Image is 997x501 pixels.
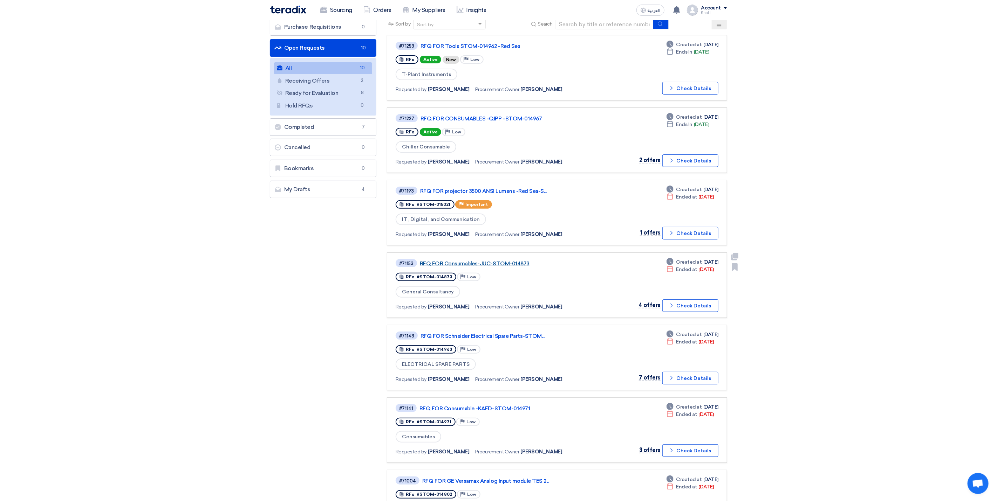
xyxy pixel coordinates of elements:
span: [PERSON_NAME] [428,376,470,383]
a: RFQ FOR Consumable -KAFD-STOM-014971 [419,405,595,412]
img: Teradix logo [270,6,306,14]
span: 7 [359,124,368,131]
button: Check Details [662,372,718,384]
span: Important [465,202,488,207]
span: Low [467,492,476,497]
span: Ended at [676,266,697,273]
span: RFx [406,57,414,62]
div: #71153 [399,261,414,266]
a: Cancelled0 [270,139,376,156]
div: #71004 [399,479,416,483]
span: [PERSON_NAME] [428,231,470,238]
span: [PERSON_NAME] [521,86,562,93]
span: Created at [676,258,702,266]
span: Requested by [396,448,426,455]
span: Procurement Owner [475,376,519,383]
div: [DATE] [667,403,718,411]
span: RFx [406,492,414,497]
span: 10 [358,64,367,72]
div: #71141 [399,406,413,411]
div: [DATE] [667,113,718,121]
span: Procurement Owner [475,86,519,93]
span: [PERSON_NAME] [428,86,470,93]
span: #STOM-014963 [417,347,452,352]
span: Created at [676,331,702,338]
span: #STOM-015021 [417,202,450,207]
span: Ends In [676,121,693,128]
span: [PERSON_NAME] [428,448,470,455]
a: Receiving Offers [274,75,372,87]
span: Low [452,130,461,134]
a: RFQ FOR Consumables-JUC-STOM-014873 [420,260,595,267]
a: Insights [451,2,492,18]
span: Requested by [396,376,426,383]
span: RFx [406,347,414,352]
span: RFx [406,274,414,279]
a: Hold RFQs [274,100,372,112]
span: Ended at [676,193,697,201]
span: Chiller Consumable [396,141,456,153]
a: My Suppliers [397,2,451,18]
span: 7 offers [639,374,661,381]
span: #STOM-014971 [417,419,451,424]
span: 0 [359,23,368,30]
span: Active [420,56,441,63]
span: [PERSON_NAME] [521,448,562,455]
span: 0 [358,102,367,109]
span: General Consultancy [396,286,460,298]
span: Low [467,274,476,279]
a: Purchase Requisitions0 [270,18,376,36]
span: Created at [676,113,702,121]
a: Open Requests10 [270,39,376,57]
span: #STOM-014802 [417,492,452,497]
div: #71143 [399,334,414,338]
span: 4 [359,186,368,193]
span: IT , Digital , and Communication [396,214,486,225]
span: 0 [359,144,368,151]
button: Check Details [662,299,718,312]
span: Sort by [395,20,411,28]
span: Created at [676,476,702,483]
div: [DATE] [667,41,718,48]
button: Check Details [662,82,718,95]
span: [PERSON_NAME] [521,303,562,311]
a: Bookmarks0 [270,160,376,177]
div: [DATE] [667,258,718,266]
span: Created at [676,403,702,411]
a: RFQ FOR CONSUMABLES -QIPP -STOM-014967 [421,116,596,122]
span: 2 [358,77,367,84]
span: RFx [406,130,414,134]
div: Khalil [701,11,727,15]
div: [DATE] [667,476,718,483]
a: Open chat [968,473,989,494]
a: My Drafts4 [270,181,376,198]
div: [DATE] [667,331,718,338]
span: Requested by [396,158,426,166]
div: Sort by [417,21,433,28]
span: Ended at [676,411,697,418]
div: Account [701,5,721,11]
div: [DATE] [667,483,714,490]
span: 3 offers [639,447,661,453]
span: Ended at [676,483,697,490]
div: [DATE] [667,186,718,193]
div: [DATE] [667,338,714,346]
span: 10 [359,44,368,51]
button: العربية [636,5,664,16]
div: #71193 [399,189,414,193]
span: 2 offers [639,157,661,163]
button: Check Details [662,444,718,457]
span: Consumables [396,431,441,443]
a: Sourcing [315,2,358,18]
span: 1 offers [640,229,661,236]
span: Requested by [396,231,426,238]
span: Created at [676,186,702,193]
span: Low [470,57,479,62]
span: Requested by [396,303,426,311]
button: Check Details [662,154,718,167]
span: Ends In [676,48,693,56]
span: Requested by [396,86,426,93]
span: Procurement Owner [475,303,519,311]
span: Low [467,347,476,352]
a: All [274,62,372,74]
